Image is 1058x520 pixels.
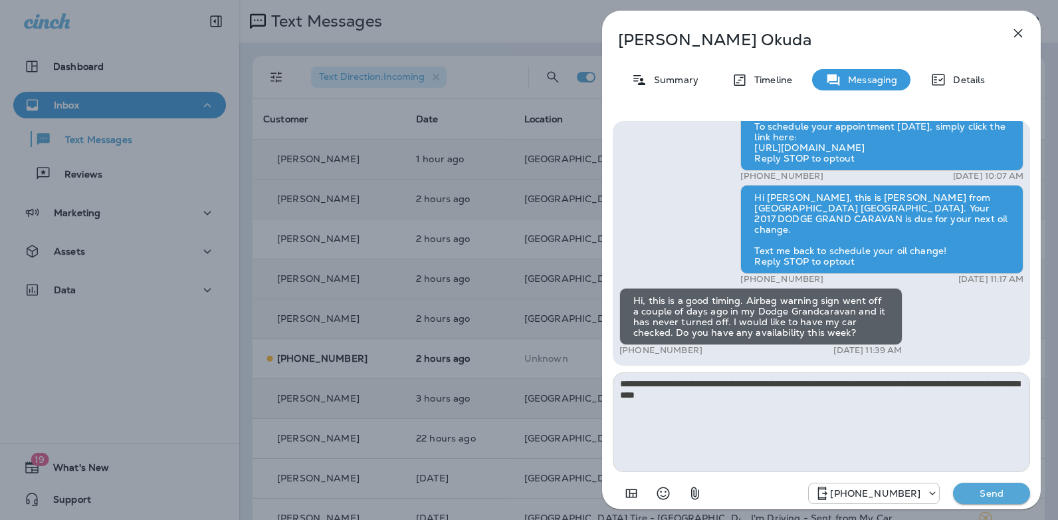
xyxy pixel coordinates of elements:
[740,171,823,182] p: [PHONE_NUMBER]
[953,171,1023,182] p: [DATE] 10:07 AM
[953,483,1030,504] button: Send
[809,485,939,501] div: +1 (984) 409-9300
[830,488,920,499] p: [PHONE_NUMBER]
[841,74,897,85] p: Messaging
[946,74,985,85] p: Details
[647,74,698,85] p: Summary
[618,31,981,49] p: [PERSON_NAME] Okuda
[958,274,1023,285] p: [DATE] 11:17 AM
[748,74,792,85] p: Timeline
[619,345,702,356] p: [PHONE_NUMBER]
[740,185,1023,274] div: Hi [PERSON_NAME], this is [PERSON_NAME] from [GEOGRAPHIC_DATA] [GEOGRAPHIC_DATA]. Your 2017 DODGE...
[618,480,645,507] button: Add in a premade template
[740,274,823,285] p: [PHONE_NUMBER]
[964,487,1019,499] p: Send
[619,288,902,345] div: Hi, this is a good timing. Airbag warning sign went off a couple of days ago in my Dodge Grandcar...
[650,480,677,507] button: Select an emoji
[833,345,902,356] p: [DATE] 11:39 AM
